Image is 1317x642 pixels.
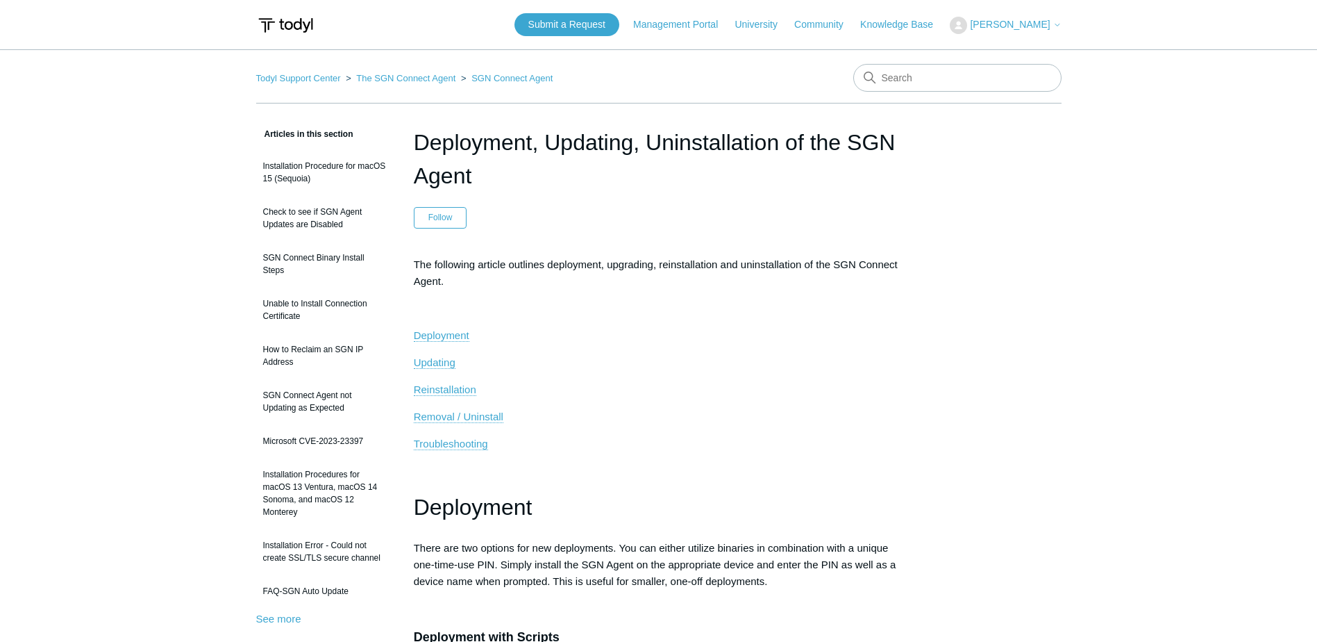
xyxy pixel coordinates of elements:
[256,532,393,571] a: Installation Error - Could not create SSL/TLS secure channel
[256,428,393,454] a: Microsoft CVE-2023-23397
[414,384,476,395] span: Reinstallation
[458,73,553,83] li: SGN Connect Agent
[860,17,947,32] a: Knowledge Base
[256,153,393,192] a: Installation Procedure for macOS 15 (Sequoia)
[414,495,532,520] span: Deployment
[970,19,1050,30] span: [PERSON_NAME]
[256,73,344,83] li: Todyl Support Center
[343,73,458,83] li: The SGN Connect Agent
[794,17,857,32] a: Community
[256,336,393,375] a: How to Reclaim an SGN IP Address
[735,17,791,32] a: University
[414,356,455,368] span: Updating
[256,199,393,238] a: Check to see if SGN Agent Updates are Disabled
[256,245,393,283] a: SGN Connect Binary Install Steps
[414,411,503,423] a: Removal / Uninstall
[471,73,553,83] a: SGN Connect Agent
[633,17,732,32] a: Management Portal
[256,13,315,38] img: Todyl Support Center Help Center home page
[514,13,619,36] a: Submit a Request
[256,129,353,139] span: Articles in this section
[256,613,301,625] a: See more
[414,438,488,450] a: Troubleshooting
[256,73,341,83] a: Todyl Support Center
[414,126,904,192] h1: Deployment, Updating, Uninstallation of the SGN Agent
[256,290,393,329] a: Unable to Install Connection Certificate
[414,384,476,396] a: Reinstallation
[414,258,898,287] span: The following article outlines deployment, upgrading, reinstallation and uninstallation of the SG...
[256,382,393,421] a: SGN Connect Agent not Updating as Expected
[256,461,393,525] a: Installation Procedures for macOS 13 Ventura, macOS 14 Sonoma, and macOS 12 Monterey
[414,207,467,228] button: Follow Article
[853,64,1062,92] input: Search
[950,17,1061,34] button: [PERSON_NAME]
[414,542,896,587] span: There are two options for new deployments. You can either utilize binaries in combination with a ...
[414,411,503,422] span: Removal / Uninstall
[356,73,455,83] a: The SGN Connect Agent
[414,329,469,341] span: Deployment
[414,438,488,450] span: Troubleshooting
[414,356,455,369] a: Updating
[256,578,393,604] a: FAQ-SGN Auto Update
[414,329,469,342] a: Deployment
